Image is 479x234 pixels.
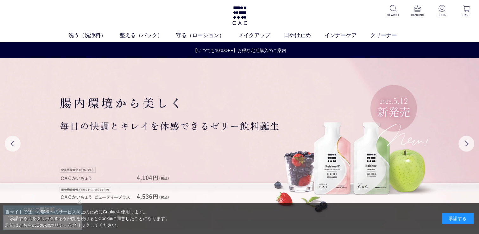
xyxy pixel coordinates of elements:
a: LOGIN [434,5,450,17]
a: 日やけ止め [284,31,325,40]
p: SEARCH [385,13,401,17]
div: 承諾する [442,213,474,224]
a: 守る（ローション） [176,31,238,40]
a: メイクアップ [238,31,284,40]
a: 整える（パック） [120,31,176,40]
img: logo [231,6,248,25]
div: 当サイトでは、お客様へのサービス向上のためにCookieを使用します。 「承諾する」をクリックするか閲覧を続けるとCookieに同意したことになります。 詳細はこちらの をクリックしてください。 [5,209,170,229]
p: LOGIN [434,13,450,17]
a: RANKING [410,5,425,17]
button: Next [458,136,474,152]
a: 【いつでも10％OFF】お得な定期購入のご案内 [0,47,479,54]
a: クリーナー [370,31,411,40]
a: 洗う（洗浄料） [68,31,120,40]
a: インナーケア [325,31,370,40]
button: Previous [5,136,21,152]
p: RANKING [410,13,425,17]
a: CART [458,5,474,17]
a: SEARCH [385,5,401,17]
p: CART [458,13,474,17]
